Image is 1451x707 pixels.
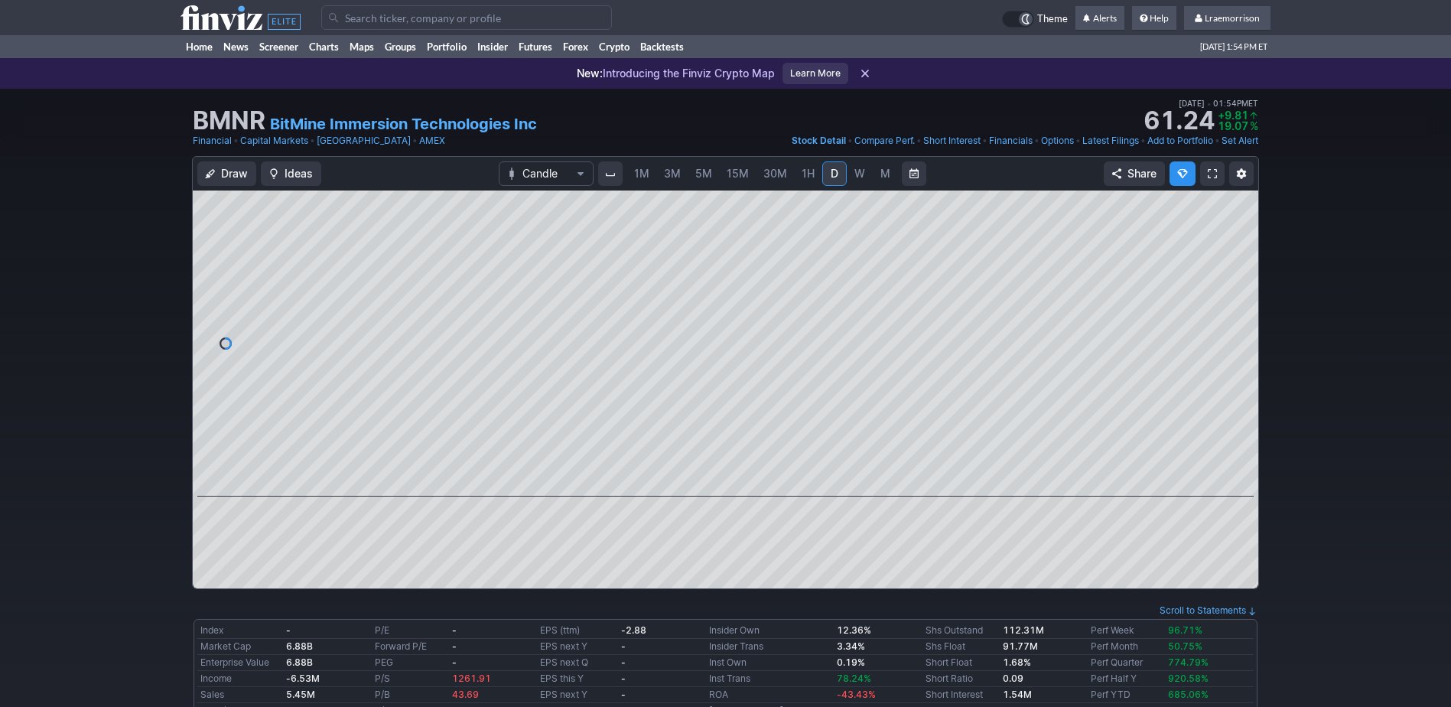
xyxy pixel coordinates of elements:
span: • [1215,133,1220,148]
td: Perf Quarter [1088,655,1165,671]
a: 5M [688,161,719,186]
button: Ideas [261,161,321,186]
a: 0.09 [1003,673,1023,684]
span: • [916,133,922,148]
span: [DATE] 1:54 PM ET [1200,35,1267,58]
td: Forward P/E [372,639,449,655]
span: • [1140,133,1146,148]
span: 774.79% [1168,656,1209,668]
span: +9.81 [1218,109,1248,122]
span: M [880,167,890,180]
a: Short Float [926,656,972,668]
a: 30M [756,161,794,186]
p: Introducing the Finviz Crypto Map [577,66,775,81]
b: - [452,624,457,636]
td: Index [197,623,283,639]
a: Groups [379,35,421,58]
span: 50.75% [1168,640,1202,652]
button: Explore new features [1170,161,1196,186]
h1: BMNR [193,109,265,133]
span: • [310,133,315,148]
span: 1H [802,167,815,180]
a: Short Interest [923,133,981,148]
a: Latest Filings [1082,133,1139,148]
td: Shs Float [922,639,1000,655]
td: Sales [197,687,283,703]
a: Charts [304,35,344,58]
b: 91.77M [1003,640,1038,652]
td: PEG [372,655,449,671]
strong: 61.24 [1144,109,1215,133]
span: Stock Detail [792,135,846,146]
a: Home [181,35,218,58]
td: Insider Own [706,623,834,639]
a: Financials [989,133,1033,148]
a: Short Ratio [926,673,973,684]
td: EPS next Q [537,655,617,671]
span: • [1034,133,1039,148]
a: Crypto [594,35,635,58]
span: D [831,167,838,180]
td: Income [197,671,283,687]
b: 3.34% [837,640,865,652]
span: 920.58% [1168,673,1209,684]
a: BitMine Immersion Technologies Inc [270,113,537,135]
td: Inst Trans [706,671,834,687]
span: [DATE] 01:54PM ET [1179,96,1258,110]
b: 6.88B [286,656,313,668]
span: Ideas [285,166,313,181]
span: 78.24% [837,673,871,684]
td: Perf Week [1088,623,1165,639]
span: 43.69 [452,689,479,700]
b: - [621,673,626,684]
b: - [452,640,457,652]
span: Latest Filings [1082,135,1139,146]
b: - [621,689,626,700]
td: Enterprise Value [197,655,283,671]
span: 19.07 [1218,119,1248,132]
a: Financial [193,133,232,148]
td: EPS this Y [537,671,617,687]
a: Backtests [635,35,689,58]
a: Options [1041,133,1074,148]
span: Share [1127,166,1157,181]
a: 1H [795,161,821,186]
a: 1.68% [1003,656,1031,668]
a: Set Alert [1222,133,1258,148]
td: P/S [372,671,449,687]
a: [GEOGRAPHIC_DATA] [317,133,411,148]
button: Range [902,161,926,186]
span: • [848,133,853,148]
a: D [822,161,847,186]
a: Lraemorrison [1184,6,1270,31]
a: 3M [657,161,688,186]
a: Capital Markets [240,133,308,148]
button: Interval [598,161,623,186]
span: New: [577,67,603,80]
button: Chart Settings [1229,161,1254,186]
a: 1.54M [1003,689,1032,700]
b: 112.31M [1003,624,1044,636]
b: - [452,656,457,668]
a: M [873,161,897,186]
td: P/B [372,687,449,703]
span: 30M [763,167,787,180]
td: Insider Trans [706,639,834,655]
b: 12.36% [837,624,871,636]
a: Forex [558,35,594,58]
span: • [982,133,987,148]
input: Search [321,5,612,30]
span: • [412,133,418,148]
span: • [1207,99,1211,108]
button: Chart Type [499,161,594,186]
button: Share [1104,161,1165,186]
b: - [621,640,626,652]
a: Add to Portfolio [1147,133,1213,148]
td: Inst Own [706,655,834,671]
span: W [854,167,865,180]
a: Insider [472,35,513,58]
span: % [1250,119,1258,132]
td: Perf Half Y [1088,671,1165,687]
a: Scroll to Statements [1160,604,1257,616]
